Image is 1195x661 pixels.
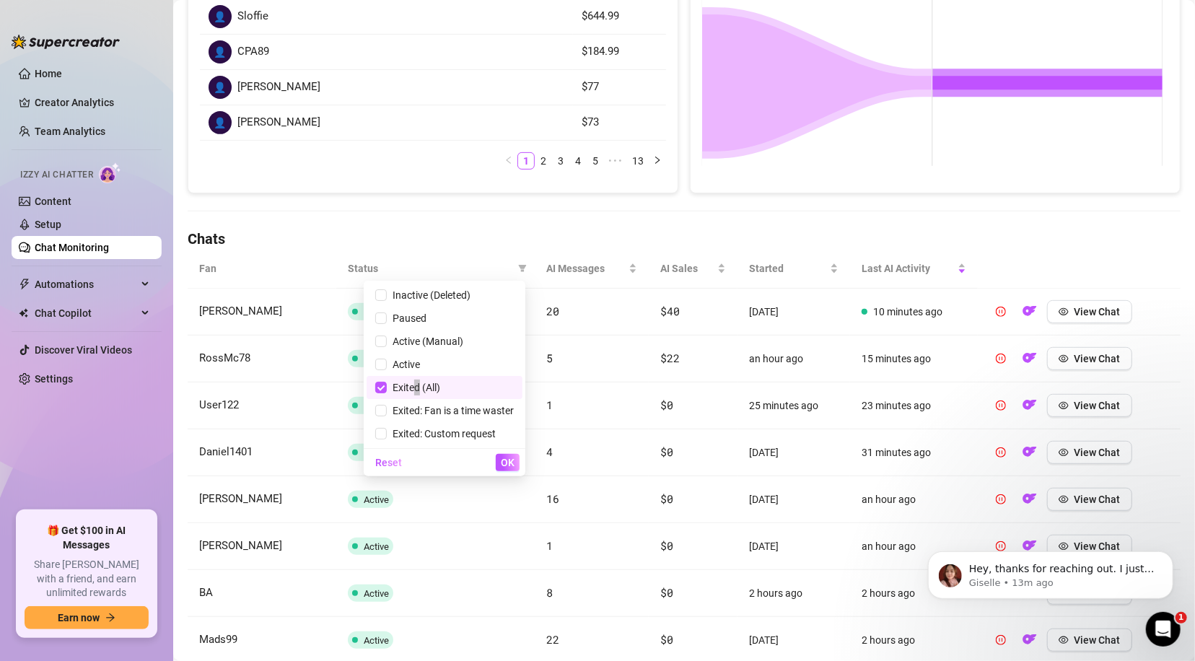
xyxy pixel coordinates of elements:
[105,613,115,623] span: arrow-right
[25,558,149,600] span: Share [PERSON_NAME] with a friend, and earn unlimited rewards
[63,42,248,111] span: Hey, thanks for reaching out. I just checked on my end and it looks like the last charge was succ...
[660,261,714,276] span: AI Sales
[518,264,527,273] span: filter
[582,79,657,96] article: $77
[906,521,1195,622] iframe: Intercom notifications message
[1176,612,1187,623] span: 1
[653,156,662,165] span: right
[364,541,389,552] span: Active
[1059,307,1069,317] span: eye
[35,373,73,385] a: Settings
[1018,394,1041,417] button: OF
[199,445,253,458] span: Daniel1401
[35,219,61,230] a: Setup
[387,312,426,324] span: Paused
[348,261,512,276] span: Status
[628,153,648,169] a: 13
[660,445,673,459] span: $0
[1047,394,1132,417] button: View Chat
[547,351,553,365] span: 5
[12,35,120,49] img: logo-BBDzfeDw.svg
[364,588,389,599] span: Active
[35,273,137,296] span: Automations
[547,585,553,600] span: 8
[604,152,627,170] li: Next 5 Pages
[737,429,851,476] td: [DATE]
[850,476,977,523] td: an hour ago
[1047,300,1132,323] button: View Chat
[660,632,673,647] span: $0
[737,523,851,570] td: [DATE]
[996,307,1006,317] span: pause-circle
[20,168,93,182] span: Izzy AI Chatter
[19,279,30,290] span: thunderbolt
[649,152,666,170] li: Next Page
[35,68,62,79] a: Home
[1074,634,1121,646] span: View Chat
[364,635,389,646] span: Active
[1047,347,1132,370] button: View Chat
[1018,309,1041,320] a: OF
[1023,351,1037,365] img: OF
[199,539,282,552] span: [PERSON_NAME]
[1018,488,1041,511] button: OF
[660,398,673,412] span: $0
[749,261,828,276] span: Started
[375,457,402,468] span: Reset
[237,43,269,61] span: CPA89
[199,492,282,505] span: [PERSON_NAME]
[850,336,977,382] td: 15 minutes ago
[1018,441,1041,464] button: OF
[737,249,851,289] th: Started
[1047,488,1132,511] button: View Chat
[500,152,517,170] li: Previous Page
[535,153,551,169] a: 2
[873,306,942,318] span: 10 minutes ago
[1018,356,1041,367] a: OF
[209,5,232,28] div: 👤
[364,494,389,505] span: Active
[19,308,28,318] img: Chat Copilot
[1074,400,1121,411] span: View Chat
[582,8,657,25] article: $644.99
[58,612,100,623] span: Earn now
[199,398,239,411] span: User122
[1059,447,1069,458] span: eye
[535,249,649,289] th: AI Messages
[496,454,520,471] button: OK
[1018,496,1041,508] a: OF
[1074,494,1121,505] span: View Chat
[1018,403,1041,414] a: OF
[387,382,440,393] span: Exited (All)
[501,457,515,468] span: OK
[850,249,977,289] th: Last AI Activity
[587,152,604,170] li: 5
[737,570,851,617] td: 2 hours ago
[25,606,149,629] button: Earn nowarrow-right
[850,382,977,429] td: 23 minutes ago
[552,152,569,170] li: 3
[1047,441,1132,464] button: View Chat
[1018,300,1041,323] button: OF
[996,447,1006,458] span: pause-circle
[570,153,586,169] a: 4
[188,249,336,289] th: Fan
[518,153,534,169] a: 1
[504,156,513,165] span: left
[199,305,282,318] span: [PERSON_NAME]
[517,152,535,170] li: 1
[737,382,851,429] td: 25 minutes ago
[237,79,320,96] span: [PERSON_NAME]
[35,302,137,325] span: Chat Copilot
[547,445,553,459] span: 4
[649,152,666,170] button: right
[996,354,1006,364] span: pause-circle
[660,304,679,318] span: $40
[209,40,232,64] div: 👤
[1074,447,1121,458] span: View Chat
[660,491,673,506] span: $0
[209,111,232,134] div: 👤
[547,632,559,647] span: 22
